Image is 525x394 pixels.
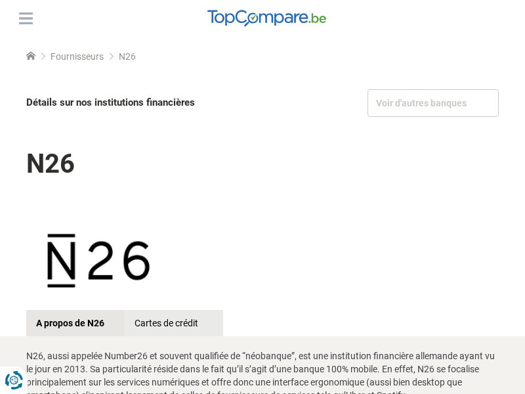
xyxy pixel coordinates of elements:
[26,89,260,116] div: Détails sur nos institutions financières
[26,139,499,188] h1: N26
[26,310,125,336] a: A propos de N26
[367,89,499,117] div: Voir d'autres banques
[16,9,35,28] button: Menu
[26,225,171,297] img: N26
[207,10,326,27] img: TopCompare
[26,51,35,62] a: Home
[119,51,136,62] span: N26
[51,51,104,62] a: Fournisseurs
[125,310,223,336] a: Cartes de crédit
